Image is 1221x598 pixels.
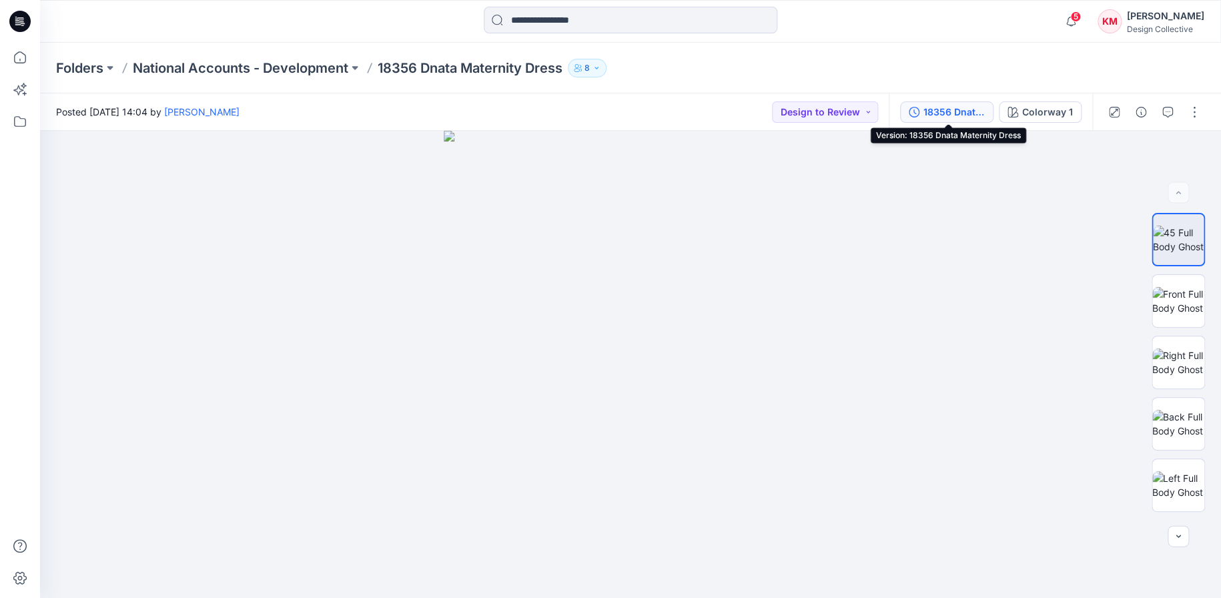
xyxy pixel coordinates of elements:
[1022,105,1073,119] div: Colorway 1
[133,59,348,77] a: National Accounts - Development
[1127,24,1204,34] div: Design Collective
[1098,9,1122,33] div: KM
[1070,11,1081,22] span: 5
[444,131,817,598] img: eyJhbGciOiJIUzI1NiIsImtpZCI6IjAiLCJzbHQiOiJzZXMiLCJ0eXAiOiJKV1QifQ.eyJkYXRhIjp7InR5cGUiOiJzdG9yYW...
[56,59,103,77] a: Folders
[1153,226,1204,254] img: 45 Full Body Ghost
[1130,101,1152,123] button: Details
[1152,287,1204,315] img: Front Full Body Ghost
[1152,471,1204,499] img: Left Full Body Ghost
[900,101,993,123] button: 18356 Dnata Maternity Dress
[999,101,1082,123] button: Colorway 1
[568,59,606,77] button: 8
[56,105,240,119] span: Posted [DATE] 14:04 by
[164,106,240,117] a: [PERSON_NAME]
[923,105,985,119] div: 18356 Dnata Maternity Dress
[1152,410,1204,438] img: Back Full Body Ghost
[1152,348,1204,376] img: Right Full Body Ghost
[1127,8,1204,24] div: [PERSON_NAME]
[584,61,590,75] p: 8
[378,59,562,77] p: 18356 Dnata Maternity Dress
